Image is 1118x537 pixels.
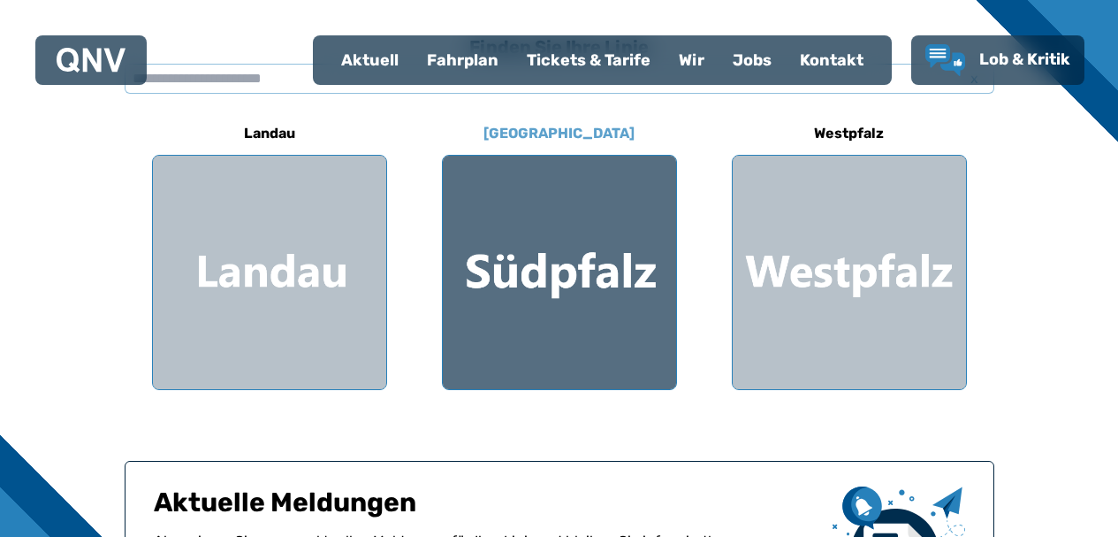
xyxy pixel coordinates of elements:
[807,119,891,148] h6: Westpfalz
[979,50,1070,69] span: Lob & Kritik
[476,119,642,148] h6: [GEOGRAPHIC_DATA]
[57,42,125,78] a: QNV Logo
[154,487,818,531] h1: Aktuelle Meldungen
[786,37,878,83] a: Kontakt
[925,44,1070,76] a: Lob & Kritik
[237,119,302,148] h6: Landau
[719,37,786,83] a: Jobs
[152,112,387,390] a: Landau Region Landau
[732,112,967,390] a: Westpfalz Region Westpfalz
[513,37,665,83] a: Tickets & Tarife
[413,37,513,83] a: Fahrplan
[57,48,125,73] img: QNV Logo
[442,112,677,390] a: [GEOGRAPHIC_DATA] Region Südpfalz
[125,27,994,66] h3: Finden Sie Ihre Linie
[665,37,719,83] a: Wir
[327,37,413,83] a: Aktuell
